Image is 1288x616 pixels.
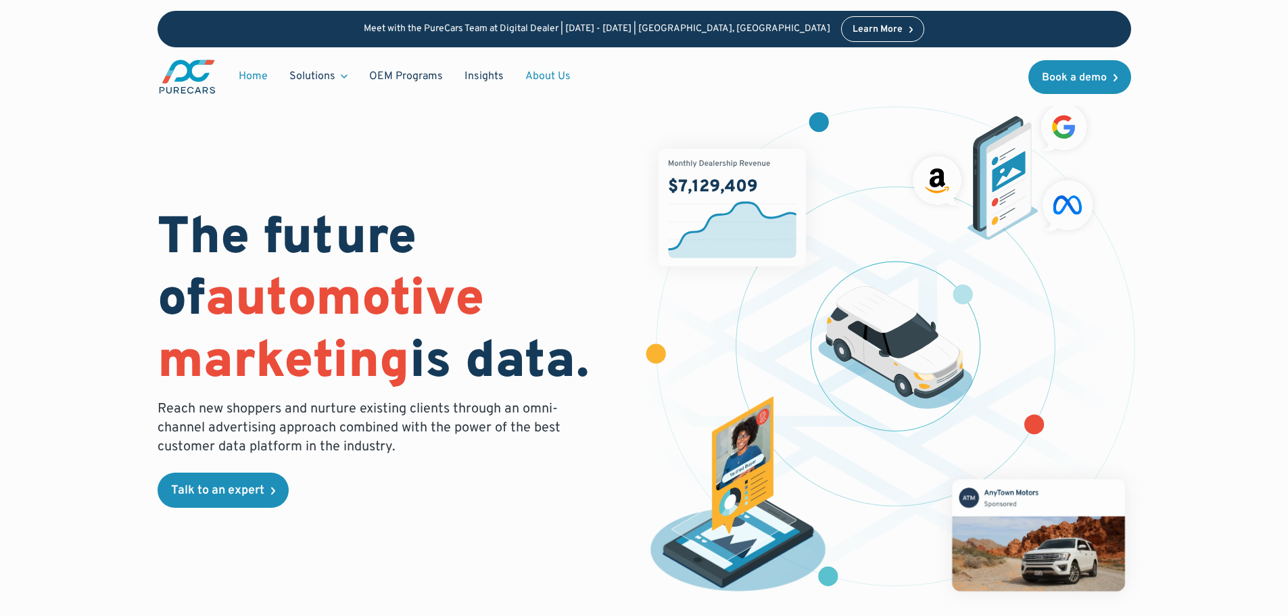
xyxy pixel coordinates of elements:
a: Talk to an expert [158,473,289,508]
a: About Us [515,64,581,89]
a: Learn More [841,16,925,42]
div: Solutions [289,69,335,84]
img: mockup of facebook post [928,455,1147,615]
div: Talk to an expert [171,485,264,497]
img: chart showing monthly dealership revenue of $7m [659,149,806,266]
img: ads on social media and advertising partners [906,97,1100,240]
a: main [158,58,217,95]
img: illustration of a vehicle [818,286,974,409]
div: Solutions [279,64,358,89]
a: Home [228,64,279,89]
div: Learn More [853,25,903,34]
p: Reach new shoppers and nurture existing clients through an omni-channel advertising approach comb... [158,400,569,456]
h1: The future of is data. [158,209,628,394]
a: Insights [454,64,515,89]
img: purecars logo [158,58,217,95]
a: OEM Programs [358,64,454,89]
p: Meet with the PureCars Team at Digital Dealer | [DATE] - [DATE] | [GEOGRAPHIC_DATA], [GEOGRAPHIC_... [364,24,830,35]
a: Book a demo [1028,60,1131,94]
div: Book a demo [1042,72,1107,83]
span: automotive marketing [158,268,484,395]
img: persona of a buyer [637,396,838,597]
